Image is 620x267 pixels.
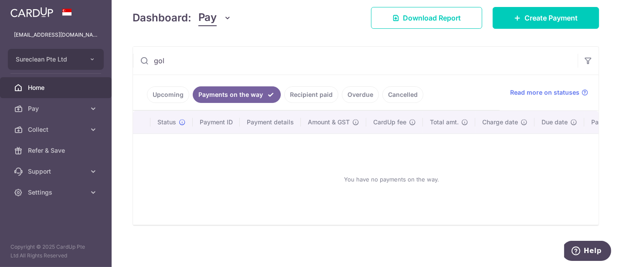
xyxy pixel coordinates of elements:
[525,13,578,23] span: Create Payment
[542,118,568,127] span: Due date
[198,10,232,26] button: Pay
[193,111,240,133] th: Payment ID
[8,49,104,70] button: Sureclean Pte Ltd
[28,104,85,113] span: Pay
[28,125,85,134] span: Collect
[430,118,459,127] span: Total amt.
[308,118,350,127] span: Amount & GST
[14,31,98,39] p: [EMAIL_ADDRESS][DOMAIN_NAME]
[28,167,85,176] span: Support
[284,86,338,103] a: Recipient paid
[198,10,217,26] span: Pay
[493,7,599,29] a: Create Payment
[482,118,518,127] span: Charge date
[28,146,85,155] span: Refer & Save
[193,86,281,103] a: Payments on the way
[133,10,191,26] h4: Dashboard:
[382,86,423,103] a: Cancelled
[16,55,80,64] span: Sureclean Pte Ltd
[564,241,611,263] iframe: Opens a widget where you can find more information
[403,13,461,23] span: Download Report
[510,88,588,97] a: Read more on statuses
[373,118,406,127] span: CardUp fee
[28,83,85,92] span: Home
[342,86,379,103] a: Overdue
[157,118,176,127] span: Status
[240,111,301,133] th: Payment details
[10,7,53,17] img: CardUp
[510,88,579,97] span: Read more on statuses
[133,47,578,75] input: Search by recipient name, payment id or reference
[371,7,482,29] a: Download Report
[28,188,85,197] span: Settings
[147,86,189,103] a: Upcoming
